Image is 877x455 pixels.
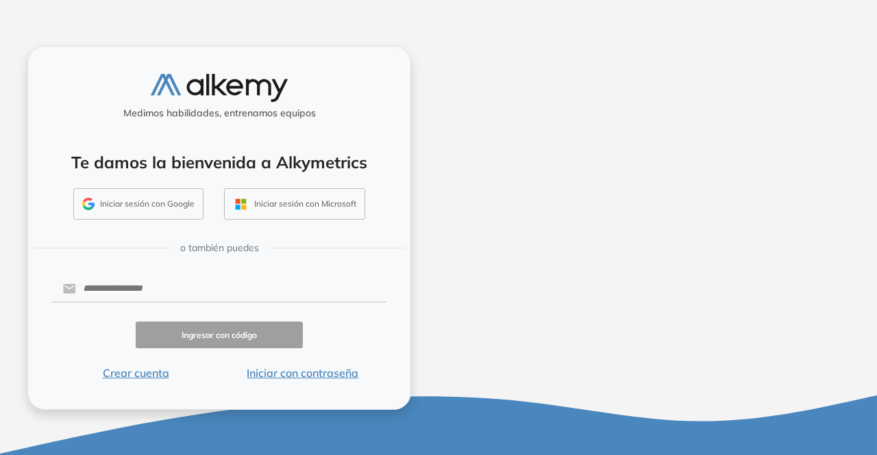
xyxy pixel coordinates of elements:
[180,241,259,255] span: o también puedes
[82,198,95,210] img: GMAIL_ICON
[630,296,877,455] iframe: Chat Widget
[46,153,393,172] h4: Te damos la bienvenida a Alkymetrics
[151,74,288,102] img: logo-alkemy
[233,196,249,212] img: OUTLOOK_ICON
[52,365,219,381] button: Crear cuenta
[136,322,303,348] button: Ingresar con código
[224,188,365,220] button: Iniciar sesión con Microsoft
[73,188,203,220] button: Iniciar sesión con Google
[219,365,386,381] button: Iniciar con contraseña
[630,296,877,455] div: Widget de chat
[34,107,405,119] h5: Medimos habilidades, entrenamos equipos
